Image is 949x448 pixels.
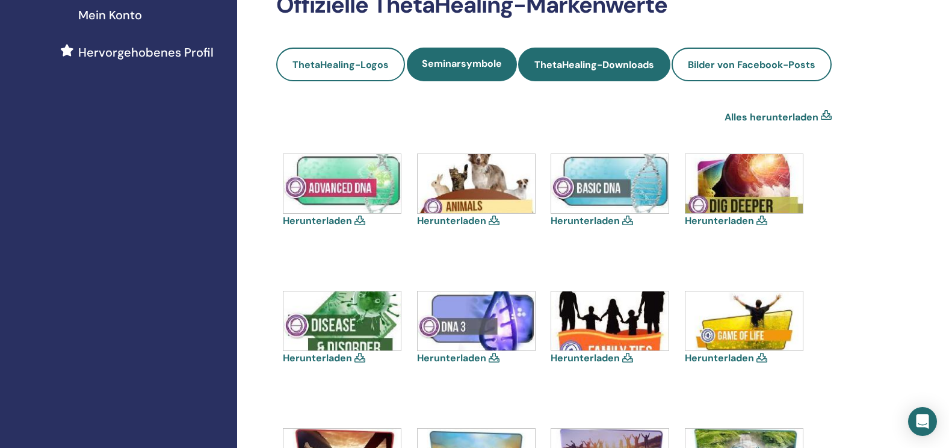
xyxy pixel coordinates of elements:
[417,214,486,227] a: Herunterladen
[551,154,669,213] img: basic.jpg
[688,58,815,71] span: Bilder von Facebook-Posts
[283,214,352,227] a: Herunterladen
[283,352,352,364] a: Herunterladen
[292,58,389,71] span: ThetaHealing-Logos
[551,214,620,227] a: Herunterladen
[685,154,803,213] img: dig-deeper.jpg
[908,407,937,436] div: Öffnen Sie den Intercom Messenger
[417,352,486,364] a: Herunterladen
[276,48,405,81] a: ThetaHealing-Logos
[551,352,620,364] a: Herunterladen
[725,110,818,125] a: Alles herunterladen
[672,48,832,81] a: Bilder von Facebook-Posts
[685,291,803,350] img: game.jpg
[78,43,214,61] span: Hervorgehobenes Profil
[534,58,654,71] span: ThetaHealing-Downloads
[551,291,669,350] img: family-ties.jpg
[283,154,401,213] img: advanced.jpg
[78,6,142,24] span: Mein Konto
[418,291,535,350] img: dna-3.jpg
[407,48,517,81] a: Seminarsymbole
[422,57,502,70] span: Seminarsymbole
[685,352,754,364] a: Herunterladen
[283,291,401,350] img: disease-and-disorder.jpg
[518,48,670,81] a: ThetaHealing-Downloads
[685,214,754,227] a: Herunterladen
[418,154,535,213] img: animal.jpg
